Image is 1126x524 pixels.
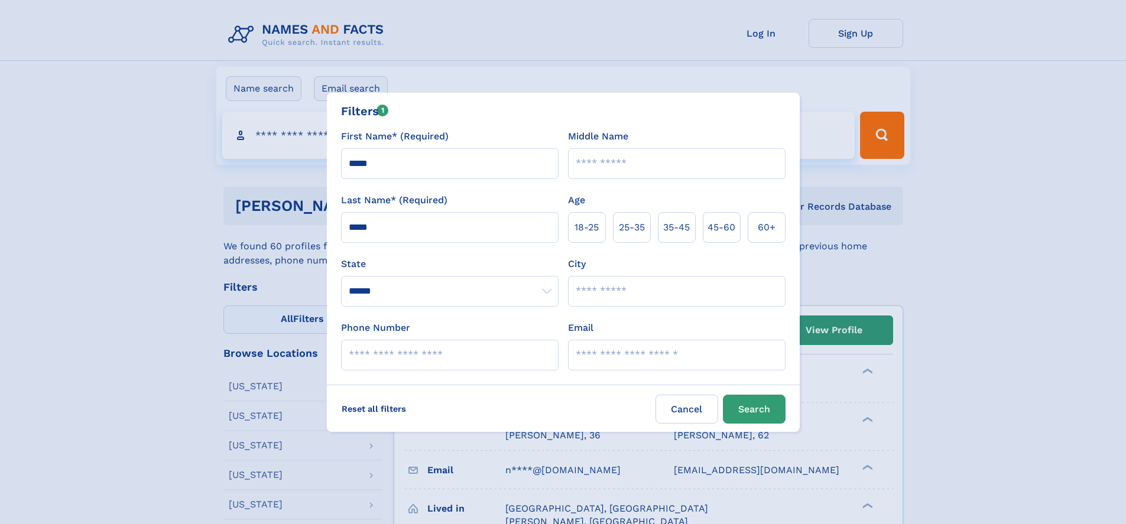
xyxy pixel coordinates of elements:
span: 60+ [758,220,775,235]
label: Phone Number [341,321,410,335]
label: City [568,257,586,271]
label: Reset all filters [334,395,414,423]
label: Email [568,321,593,335]
div: Filters [341,102,389,120]
span: 18‑25 [575,220,599,235]
label: Last Name* (Required) [341,193,447,207]
span: 45‑60 [708,220,735,235]
label: Age [568,193,585,207]
label: State [341,257,559,271]
label: First Name* (Required) [341,129,449,144]
span: 25‑35 [619,220,645,235]
label: Middle Name [568,129,628,144]
button: Search [723,395,786,424]
span: 35‑45 [663,220,690,235]
label: Cancel [656,395,718,424]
